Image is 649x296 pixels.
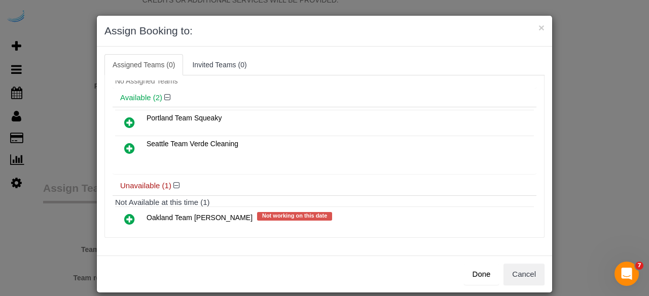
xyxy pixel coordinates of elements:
a: Invited Teams (0) [184,54,255,75]
span: Oakland Team [PERSON_NAME] [147,214,253,222]
h4: Not Available at this time (1) [115,198,534,207]
span: Portland Team Squeaky [147,114,222,122]
span: Not working on this date [257,212,332,220]
h3: Assign Booking to: [104,23,545,38]
h4: Available (2) [120,94,529,102]
a: Assigned Teams (0) [104,54,183,75]
h4: Unavailable (1) [120,182,529,190]
span: No Assigned Teams [115,77,177,85]
button: Done [464,264,499,285]
span: Seattle Team Verde Cleaning [147,140,238,148]
iframe: Intercom live chat [615,262,639,286]
span: 7 [635,262,643,270]
button: × [538,22,545,33]
button: Cancel [503,264,545,285]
